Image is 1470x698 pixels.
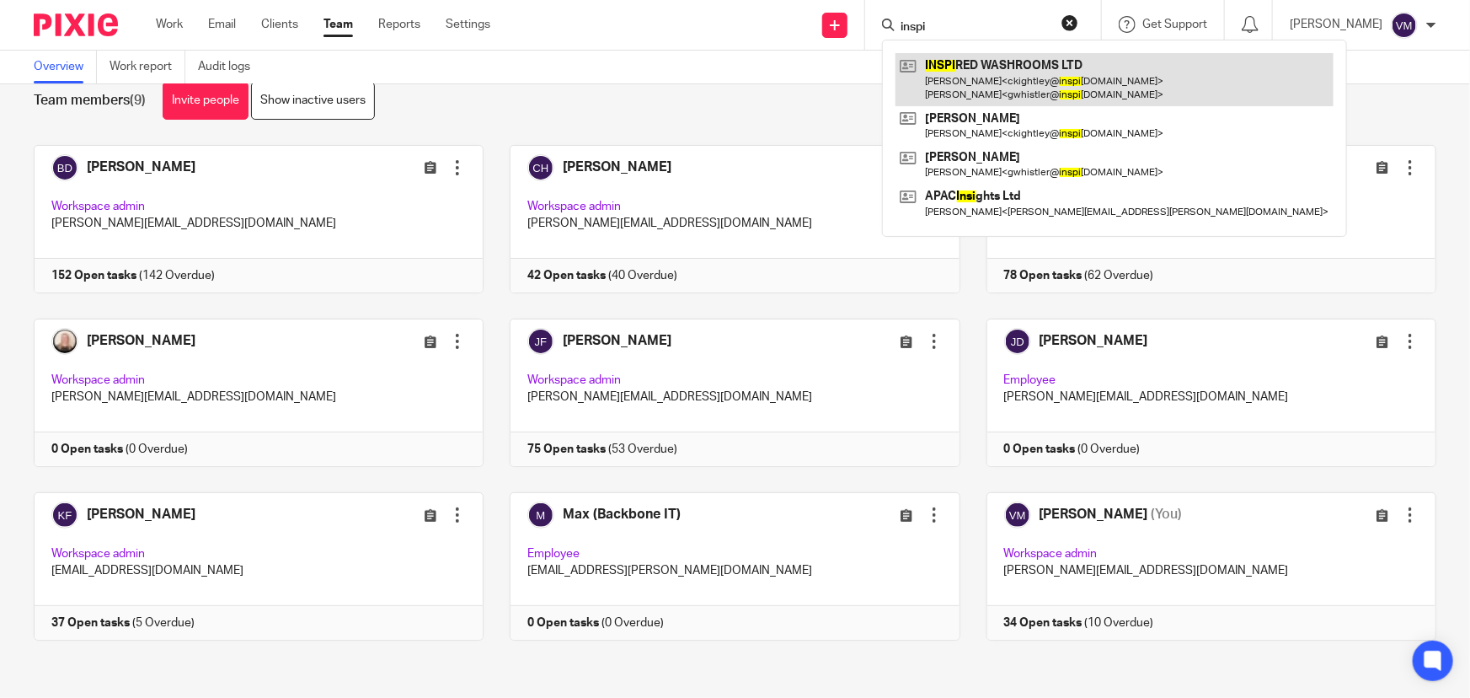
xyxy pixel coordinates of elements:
a: Work report [110,51,185,83]
button: Clear [1061,14,1078,31]
input: Search [899,20,1050,35]
a: Audit logs [198,51,263,83]
a: Reports [378,16,420,33]
h1: Team members [34,92,146,110]
a: Show inactive users [251,82,375,120]
a: Work [156,16,183,33]
a: Team [323,16,353,33]
img: Pixie [34,13,118,36]
span: (9) [130,94,146,107]
a: Overview [34,51,97,83]
a: Settings [446,16,490,33]
img: svg%3E [1391,12,1418,39]
span: Get Support [1142,19,1207,30]
a: Email [208,16,236,33]
a: Clients [261,16,298,33]
p: [PERSON_NAME] [1290,16,1382,33]
a: Invite people [163,82,249,120]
